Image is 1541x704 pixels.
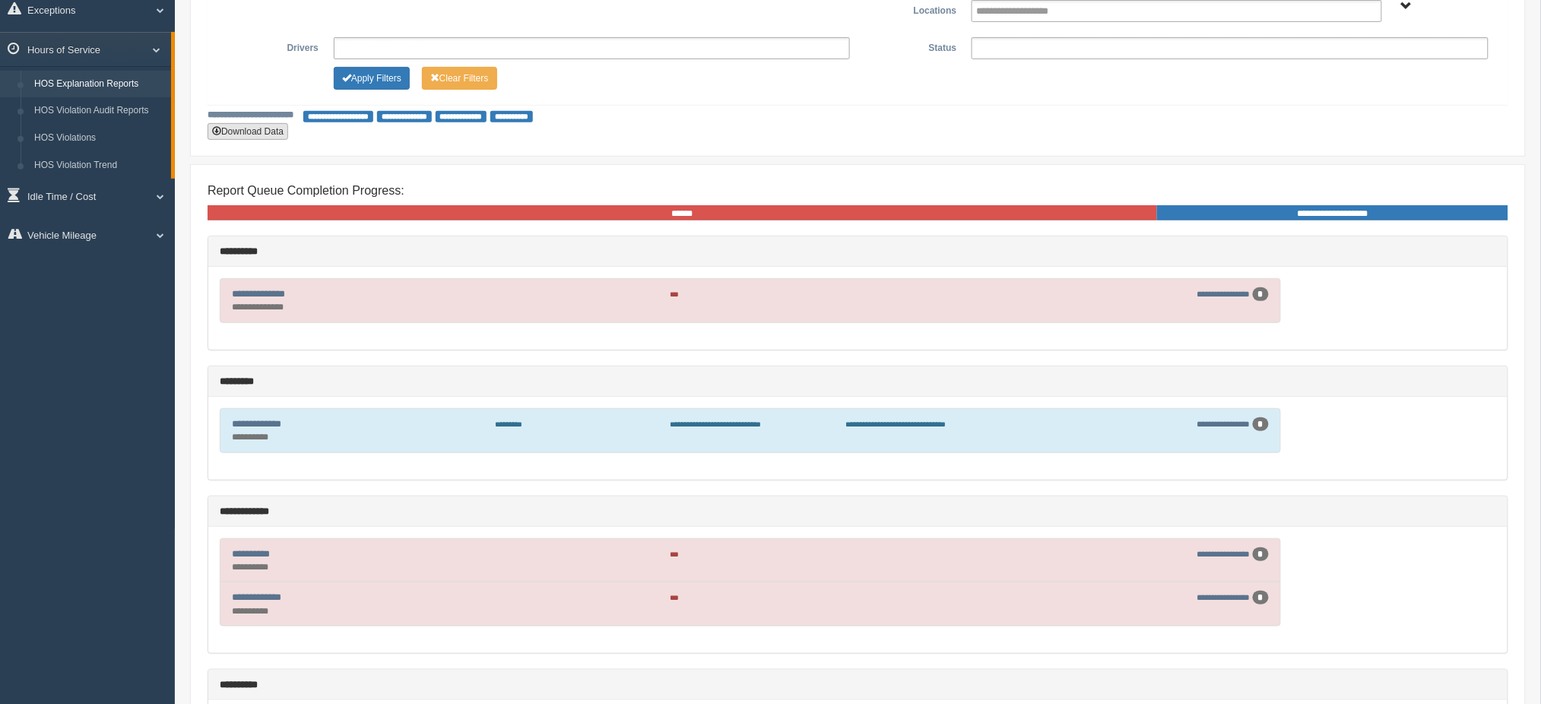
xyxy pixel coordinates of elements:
[27,152,171,179] a: HOS Violation Trend
[27,71,171,98] a: HOS Explanation Reports
[27,97,171,125] a: HOS Violation Audit Reports
[27,125,171,152] a: HOS Violations
[858,37,964,55] label: Status
[220,37,326,55] label: Drivers
[208,123,288,140] button: Download Data
[422,67,497,90] button: Change Filter Options
[334,67,410,90] button: Change Filter Options
[208,184,1508,198] h4: Report Queue Completion Progress:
